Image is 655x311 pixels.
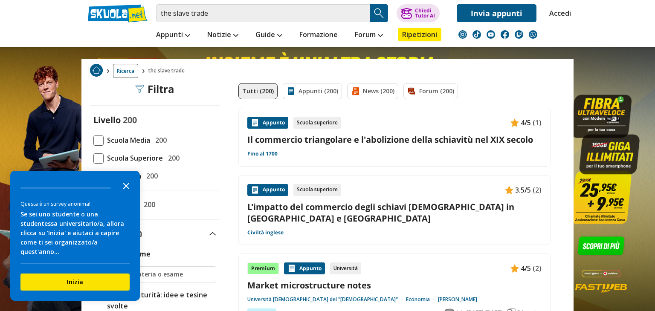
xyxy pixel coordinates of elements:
[113,64,138,78] a: Ricerca
[118,177,135,194] button: Close the survey
[438,296,477,303] a: [PERSON_NAME]
[397,4,440,22] button: ChiediTutor AI
[247,229,284,236] a: Civiltà inglese
[403,83,458,99] a: Forum (200)
[283,83,342,99] a: Appunti (200)
[533,263,542,274] span: (2)
[90,64,103,78] a: Home
[510,264,519,273] img: Appunti contenuto
[90,64,103,77] img: Home
[247,296,406,303] a: Università [DEMOGRAPHIC_DATA] del "[DEMOGRAPHIC_DATA]"
[373,7,385,20] img: Cerca appunti, riassunti o versioni
[407,87,416,95] img: Forum filtro contenuto
[104,135,150,146] span: Scuola Media
[510,118,519,127] img: Appunti contenuto
[505,186,513,194] img: Appunti contenuto
[533,184,542,196] span: (2)
[104,153,163,164] span: Scuola Superiore
[143,170,158,181] span: 200
[247,184,288,196] div: Appunto
[487,30,495,39] img: youtube
[247,117,288,129] div: Appunto
[515,30,523,39] img: twitch
[247,279,542,291] a: Market microstructure notes
[501,30,509,39] img: facebook
[549,4,567,22] a: Accedi
[353,28,385,43] a: Forum
[123,114,137,126] span: 200
[20,274,130,291] button: Inizia
[238,83,278,99] a: Tutti (200)
[148,64,188,78] span: the slave trade
[20,200,130,208] div: Questa è un survey anonima!
[140,199,155,210] span: 200
[104,170,141,181] span: Università
[165,153,180,164] span: 200
[457,4,536,22] a: Invia appunti
[406,296,438,303] a: Economia
[93,114,121,126] label: Livello
[247,150,278,157] a: Fino al 1700
[472,30,481,39] img: tiktok
[10,171,140,301] div: Survey
[247,201,542,224] a: L'impatto del commercio degli schiavi [DEMOGRAPHIC_DATA] in [GEOGRAPHIC_DATA] e [GEOGRAPHIC_DATA]
[284,262,325,274] div: Appunto
[136,85,144,93] img: Filtra filtri mobile
[415,8,435,18] div: Chiedi Tutor AI
[458,30,467,39] img: instagram
[287,87,295,95] img: Appunti filtro contenuto
[209,232,216,236] img: Apri e chiudi sezione
[297,28,340,43] a: Formazione
[251,186,259,194] img: Appunti contenuto
[154,28,192,43] a: Appunti
[293,184,341,196] div: Scuola superiore
[156,4,370,22] input: Cerca appunti, riassunti o versioni
[247,262,279,274] div: Premium
[253,28,284,43] a: Guide
[247,134,542,145] a: Il commercio triangolare e l'abolizione della schiavitù nel XIX secolo
[370,4,388,22] button: Search Button
[521,263,531,274] span: 4/5
[287,264,296,273] img: Appunti contenuto
[205,28,241,43] a: Notizie
[20,210,130,256] div: Se sei uno studente o una studentessa universitario/a, allora clicca su 'Inizia' e aiutaci a capi...
[533,117,542,128] span: (1)
[347,83,398,99] a: News (200)
[398,28,441,41] a: Ripetizioni
[152,135,167,146] span: 200
[529,30,537,39] img: WhatsApp
[515,184,531,196] span: 3.5/5
[136,83,174,95] div: Filtra
[351,87,359,95] img: News filtro contenuto
[521,117,531,128] span: 4/5
[293,117,341,129] div: Scuola superiore
[109,270,212,279] input: Ricerca materia o esame
[251,118,259,127] img: Appunti contenuto
[330,262,361,274] div: Università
